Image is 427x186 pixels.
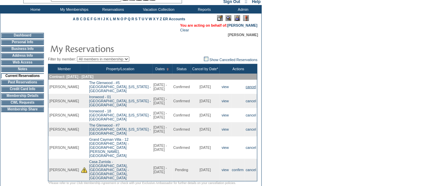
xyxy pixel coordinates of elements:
a: H [98,17,100,21]
a: G [94,17,97,21]
td: [PERSON_NAME] [48,136,80,159]
a: view [221,99,229,103]
a: cancel [246,99,256,103]
td: [DATE] [191,108,219,122]
a: D [83,17,86,21]
img: chk_off.JPG [204,57,208,61]
td: [DATE] [191,80,219,94]
span: Filter by member: [48,57,76,61]
td: Business Info [1,46,44,52]
a: I [101,17,102,21]
img: View Mode [225,15,231,21]
img: Edit Mode [217,15,223,21]
a: V [145,17,148,21]
a: view [221,145,229,150]
td: Credit Card Info [1,86,44,92]
td: CWL Requests [1,100,44,105]
td: Reservations [93,5,132,14]
a: T [138,17,141,21]
a: W [149,17,152,21]
img: Impersonate [234,15,240,21]
a: Show Cancelled Reservations [204,58,257,62]
td: My Memberships [54,5,93,14]
a: M [113,17,116,21]
a: ER Accounts [163,17,185,21]
a: R [131,17,134,21]
a: Z [160,17,162,21]
td: Home [15,5,54,14]
a: A [73,17,75,21]
td: Current Reservations [1,73,44,78]
a: P [124,17,127,21]
a: J [103,17,105,21]
a: cancel [246,127,256,131]
td: [DATE] - [DATE] [152,94,172,108]
a: Casa Zurriola -[GEOGRAPHIC_DATA], [GEOGRAPHIC_DATA] - [GEOGRAPHIC_DATA], [GEOGRAPHIC_DATA] [89,160,129,180]
a: view [221,113,229,117]
td: [DATE] - [DATE] [152,108,172,122]
td: [PERSON_NAME] [48,108,80,122]
td: Address Info [1,53,44,58]
img: pgTtlMyReservations.gif [50,42,185,55]
a: Ironwood - 18[GEOGRAPHIC_DATA], [US_STATE] - [GEOGRAPHIC_DATA] [89,109,151,121]
td: Admin [223,5,262,14]
a: The Glenwood - #5[GEOGRAPHIC_DATA], [US_STATE] - [GEOGRAPHIC_DATA] [89,81,151,93]
td: [DATE] [191,94,219,108]
a: Y [156,17,159,21]
a: Q [128,17,130,21]
td: Confirmed [172,136,191,159]
a: E [87,17,89,21]
td: [DATE] - [DATE] [152,136,172,159]
td: Confirmed [172,80,191,94]
td: Vacation Collection [132,5,184,14]
a: view [221,127,229,131]
a: cancel [246,85,256,89]
td: [PERSON_NAME] [48,80,80,94]
a: cancel [246,145,256,150]
a: U [142,17,144,21]
a: cancel [246,168,256,172]
td: [DATE] - [DATE] [152,159,172,181]
td: Dashboard [1,33,44,38]
a: Cancel by Date* [192,67,218,71]
a: confirm [232,168,244,172]
a: view [221,85,229,89]
td: [DATE] - [DATE] [152,122,172,136]
span: *Please refer to your Club Membership Agreement or check with your Exclusive Ambassador for furth... [48,181,236,185]
a: N [117,17,119,21]
a: [PERSON_NAME] [227,23,257,27]
td: [DATE] [191,136,219,159]
a: C [80,17,83,21]
td: [PERSON_NAME] [48,94,80,108]
span: Contract: [DATE] - [DATE] [49,75,93,79]
a: Clear [180,28,189,32]
td: [DATE] - [DATE] [152,80,172,94]
a: Ironwood - 01[GEOGRAPHIC_DATA], [US_STATE] - [GEOGRAPHIC_DATA] [89,95,151,107]
td: Reports [184,5,223,14]
a: Dates [155,67,165,71]
img: Ascending [165,68,169,71]
a: S [135,17,137,21]
td: Notes [1,67,44,72]
td: Web Access [1,60,44,65]
td: Membership Details [1,93,44,99]
a: Grand Cayman Villa - 12[GEOGRAPHIC_DATA] - [GEOGRAPHIC_DATA][PERSON_NAME], [GEOGRAPHIC_DATA] [89,137,129,158]
td: Confirmed [172,108,191,122]
a: Status [177,67,187,71]
th: Actions [219,64,257,74]
a: O [121,17,123,21]
td: Confirmed [172,122,191,136]
img: There are insufficient days and/or tokens to cover this reservation [81,167,87,173]
td: Past Reservations [1,80,44,85]
span: [PERSON_NAME] [228,33,258,37]
a: K [106,17,109,21]
td: [PERSON_NAME] [48,159,80,181]
td: Membership Share [1,107,44,112]
a: cancel [246,113,256,117]
a: The Glenwood - #7[GEOGRAPHIC_DATA], [US_STATE] - [GEOGRAPHIC_DATA] [89,123,151,135]
a: B [76,17,79,21]
td: Confirmed [172,94,191,108]
a: F [90,17,93,21]
a: L [110,17,112,21]
span: You are acting on behalf of: [180,23,257,27]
